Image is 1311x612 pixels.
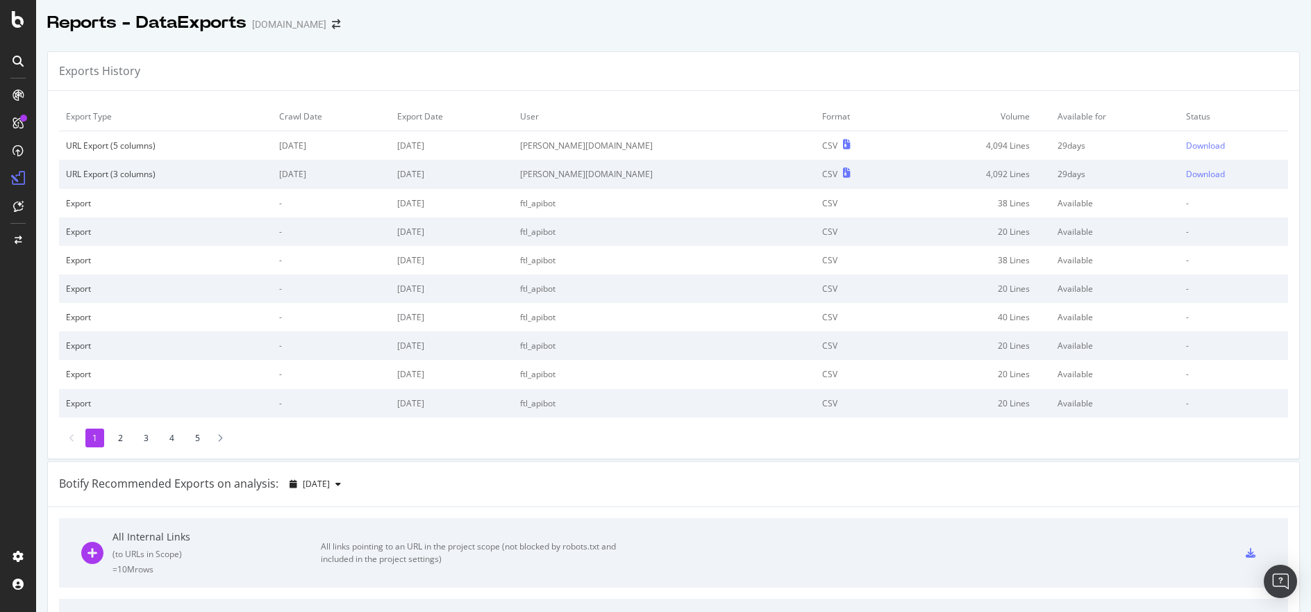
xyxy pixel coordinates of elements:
[272,160,390,188] td: [DATE]
[1179,303,1288,331] td: -
[822,168,837,180] div: CSV
[1179,389,1288,417] td: -
[252,17,326,31] div: [DOMAIN_NAME]
[188,429,207,447] li: 5
[1186,140,1281,151] a: Download
[513,274,815,303] td: ftl_apibot
[66,168,265,180] div: URL Export (3 columns)
[903,246,1050,274] td: 38 Lines
[513,246,815,274] td: ftl_apibot
[513,389,815,417] td: ftl_apibot
[903,331,1050,360] td: 20 Lines
[321,540,633,565] div: All links pointing to an URL in the project scope (not blocked by robots.txt and included in the ...
[903,131,1050,160] td: 4,094 Lines
[66,368,265,380] div: Export
[272,131,390,160] td: [DATE]
[815,389,903,417] td: CSV
[903,189,1050,217] td: 38 Lines
[1186,168,1281,180] a: Download
[822,140,837,151] div: CSV
[1058,340,1173,352] div: Available
[66,226,265,238] div: Export
[513,360,815,388] td: ftl_apibot
[1179,217,1288,246] td: -
[66,340,265,352] div: Export
[1058,311,1173,323] div: Available
[272,389,390,417] td: -
[513,102,815,131] td: User
[112,548,321,560] div: ( to URLs in Scope )
[1179,360,1288,388] td: -
[112,530,321,544] div: All Internal Links
[1058,397,1173,409] div: Available
[390,131,513,160] td: [DATE]
[1058,197,1173,209] div: Available
[903,360,1050,388] td: 20 Lines
[513,131,815,160] td: [PERSON_NAME][DOMAIN_NAME]
[66,197,265,209] div: Export
[332,19,340,29] div: arrow-right-arrow-left
[1264,565,1297,598] div: Open Intercom Messenger
[390,360,513,388] td: [DATE]
[1179,246,1288,274] td: -
[903,274,1050,303] td: 20 Lines
[815,274,903,303] td: CSV
[272,217,390,246] td: -
[162,429,181,447] li: 4
[390,246,513,274] td: [DATE]
[815,217,903,246] td: CSV
[390,102,513,131] td: Export Date
[903,217,1050,246] td: 20 Lines
[513,189,815,217] td: ftl_apibot
[47,11,247,35] div: Reports - DataExports
[272,274,390,303] td: -
[390,217,513,246] td: [DATE]
[903,102,1050,131] td: Volume
[272,246,390,274] td: -
[66,283,265,295] div: Export
[390,274,513,303] td: [DATE]
[112,563,321,575] div: = 10M rows
[1058,254,1173,266] div: Available
[1179,274,1288,303] td: -
[66,140,265,151] div: URL Export (5 columns)
[1179,189,1288,217] td: -
[903,160,1050,188] td: 4,092 Lines
[815,102,903,131] td: Format
[59,102,272,131] td: Export Type
[1058,283,1173,295] div: Available
[284,473,346,495] button: [DATE]
[59,63,140,79] div: Exports History
[66,311,265,323] div: Export
[513,331,815,360] td: ftl_apibot
[815,331,903,360] td: CSV
[513,160,815,188] td: [PERSON_NAME][DOMAIN_NAME]
[59,476,278,492] div: Botify Recommended Exports on analysis:
[815,303,903,331] td: CSV
[903,389,1050,417] td: 20 Lines
[1058,226,1173,238] div: Available
[303,478,330,490] span: 2025 Sep. 17th
[903,303,1050,331] td: 40 Lines
[390,331,513,360] td: [DATE]
[1246,548,1255,558] div: csv-export
[815,189,903,217] td: CSV
[513,217,815,246] td: ftl_apibot
[1179,102,1288,131] td: Status
[272,102,390,131] td: Crawl Date
[272,360,390,388] td: -
[137,429,156,447] li: 3
[272,303,390,331] td: -
[1058,368,1173,380] div: Available
[513,303,815,331] td: ftl_apibot
[815,360,903,388] td: CSV
[390,160,513,188] td: [DATE]
[272,189,390,217] td: -
[390,189,513,217] td: [DATE]
[111,429,130,447] li: 2
[272,331,390,360] td: -
[1051,160,1180,188] td: 29 days
[390,303,513,331] td: [DATE]
[1186,140,1225,151] div: Download
[1186,168,1225,180] div: Download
